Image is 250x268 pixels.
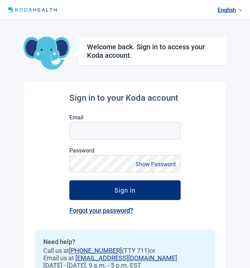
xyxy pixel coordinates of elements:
img: Koda Health [6,6,60,14]
img: Koda Elephant [24,37,70,70]
span: down [239,8,242,12]
h1: Welcome back. Sign in to access your Koda account. [87,43,218,60]
a: [PHONE_NUMBER] [69,247,122,254]
h2: Need help? [43,238,207,245]
h2: Sign in to your Koda account [69,93,181,103]
span: Call us at (TTY 711) or [43,247,207,254]
label: Password [69,147,181,154]
label: Email [69,114,181,121]
div: Sign in [114,187,136,194]
a: Forgot your password? [69,207,133,214]
a: [EMAIL_ADDRESS][DOMAIN_NAME] [75,254,177,262]
button: Sign in [69,180,181,200]
button: Show Password [133,160,178,169]
span: Email us at [43,254,207,262]
a: Current language: English [215,4,245,16]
